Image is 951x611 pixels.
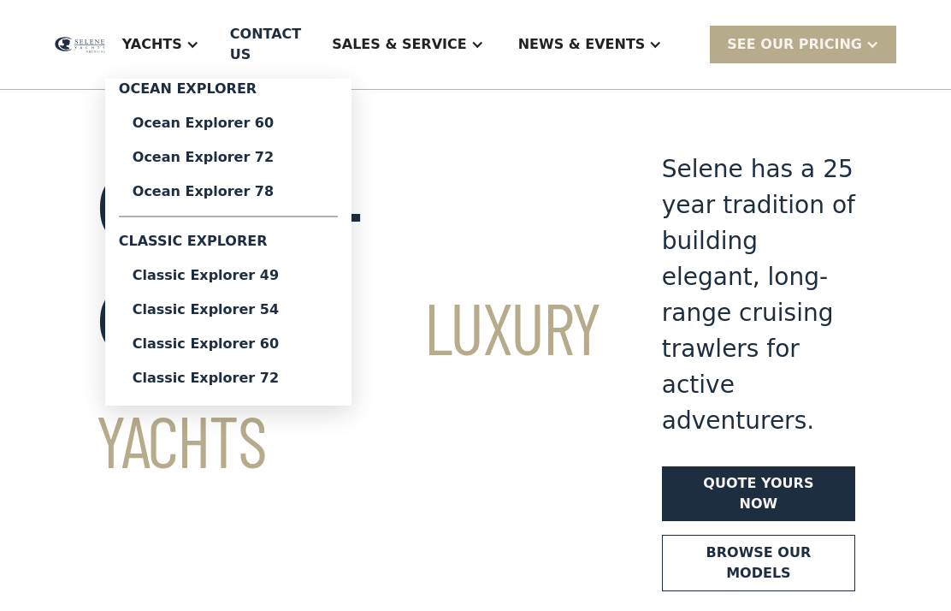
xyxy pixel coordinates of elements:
div: SEE Our Pricing [727,34,862,55]
img: logo [55,37,105,53]
nav: Yachts [105,79,351,406]
div: News & EVENTS [518,34,646,55]
div: Classic Explorer 72 [133,371,324,385]
div: Yachts [105,10,216,79]
div: News & EVENTS [501,10,680,79]
div: Ocean Explorer 72 [133,151,324,164]
div: Classic Explorer 49 [133,269,324,282]
div: Classic Explorer 60 [133,337,324,351]
a: Classic Explorer 54 [119,293,338,327]
div: SEE Our Pricing [710,26,896,62]
div: Yachts [122,34,182,55]
div: Classic Explorer [119,224,338,258]
div: Classic Explorer 54 [133,303,324,317]
a: Ocean Explorer 60 [119,106,338,140]
div: Ocean Explorer [119,79,338,106]
div: Sales & Service [332,34,466,55]
div: Ocean Explorer 60 [133,116,324,130]
a: Quote yours now [662,466,855,521]
a: Classic Explorer 72 [119,361,338,395]
div: Contact US [230,24,301,65]
a: Classic Explorer 60 [119,327,338,361]
h1: Ocean-Going [96,151,600,490]
div: Sales & Service [315,10,500,79]
a: Ocean Explorer 78 [119,175,338,209]
div: Selene has a 25 year tradition of building elegant, long-range cruising trawlers for active adven... [662,151,855,439]
a: Classic Explorer 49 [119,258,338,293]
a: Ocean Explorer 72 [119,140,338,175]
a: Browse our models [662,535,855,591]
div: Ocean Explorer 78 [133,185,324,199]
